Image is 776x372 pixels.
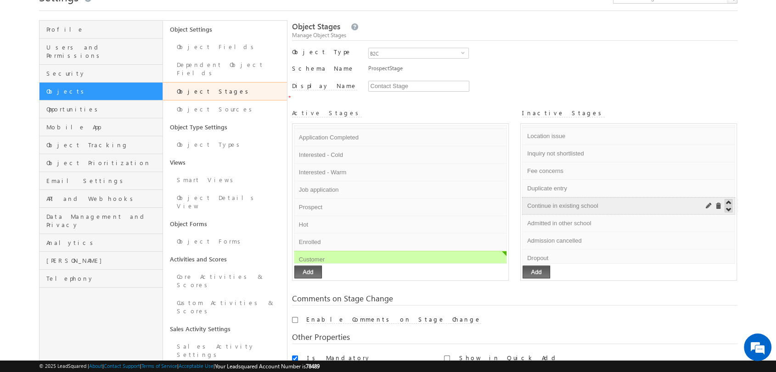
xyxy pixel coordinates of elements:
a: API and Webhooks [39,190,163,208]
label: Active Stages [292,109,362,117]
a: Object Settings [163,21,287,38]
a: Object Tracking [39,136,163,154]
a: Acceptable Use [179,363,214,369]
span: Opportunities [46,105,161,113]
label: Enable Comments on Stage Change [306,315,481,324]
div: Schema Name [292,64,357,77]
a: Object Forms [163,233,287,250]
label: Show in Quick Add [459,354,559,362]
button: Add [523,266,550,278]
span: Email Settings [46,177,161,185]
em: Start Chat [125,283,167,295]
a: Email Settings [39,172,163,190]
a: Object Prioritization [39,154,163,172]
a: Object Stages [163,82,287,100]
a: Custom Activities & Scores [163,294,287,320]
span: Users and Permissions [46,43,161,60]
a: Mobile App [39,118,163,136]
a: Object Type Settings [163,118,287,136]
div: ProspectStage [368,64,699,77]
a: Opportunities [39,100,163,118]
a: Sales Activity Settings [163,320,287,338]
div: Minimize live chat window [151,5,173,27]
a: [PERSON_NAME] [39,252,163,270]
a: Object Types [163,136,287,154]
a: Core Activities & Scores [163,268,287,294]
span: 78489 [306,363,320,370]
div: Manage Object Stages [292,31,737,39]
button: Add [294,266,322,278]
span: Your Leadsquared Account Number is [215,363,320,370]
a: Sales Activity Settings [163,338,287,364]
a: Dependent Object Fields [163,56,287,82]
a: Activities and Scores [163,250,287,268]
a: Profile [39,21,163,39]
span: API and Webhooks [46,194,161,203]
span: Profile [46,25,161,33]
a: Users and Permissions [39,39,163,65]
span: Object Stages [292,21,340,32]
a: Views [163,154,287,171]
a: Analytics [39,234,163,252]
span: Data Management and Privacy [46,212,161,229]
span: Object Tracking [46,141,161,149]
label: Display Name [292,82,357,90]
a: Contact Support [104,363,140,369]
a: Objects [39,83,163,100]
span: Objects [46,87,161,95]
textarea: Type your message and hit 'Enter' [12,85,168,275]
div: Comments on Stage Change [292,294,737,305]
a: Terms of Service [141,363,177,369]
span: select [461,50,468,55]
span: © 2025 LeadSquared | | | | | [39,362,320,371]
span: Object Prioritization [46,159,161,167]
span: [PERSON_NAME] [46,256,161,265]
a: Object Forms [163,215,287,233]
a: Security [39,65,163,83]
img: d_60004797649_company_0_60004797649 [16,48,39,60]
span: Telephony [46,274,161,283]
label: Is Mandatory [307,354,371,362]
span: Security [46,69,161,78]
a: Object Details View [163,189,287,215]
div: Object Type [292,48,357,61]
a: Object Fields [163,38,287,56]
span: Mobile App [46,123,161,131]
div: Chat with us now [48,48,154,60]
a: Data Management and Privacy [39,208,163,234]
span: B2C [369,48,461,58]
label: Inactive Stages [522,109,605,117]
span: Analytics [46,239,161,247]
a: Object Sources [163,100,287,118]
a: Smart Views [163,171,287,189]
a: Telephony [39,270,163,288]
div: Other Properties [292,333,737,344]
a: About [89,363,102,369]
